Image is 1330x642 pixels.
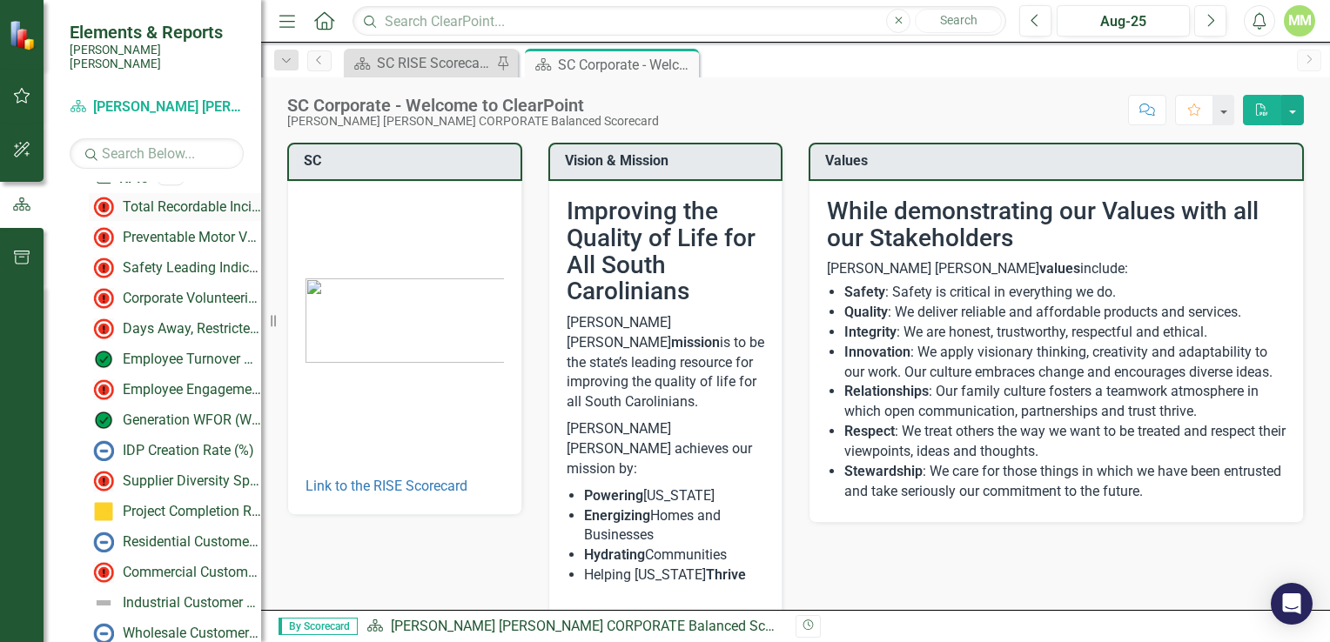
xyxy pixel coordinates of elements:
div: Commercial Customer Survey % Satisfaction​ [123,565,261,580]
div: Project Completion Rate - 10-Year Capital Construction Plan [123,504,261,519]
h2: While demonstrating our Values with all our Stakeholders [827,198,1286,252]
a: Industrial Customer Survey % Satisfaction​ [89,589,261,617]
li: : We deliver reliable and affordable products and services. [844,303,1286,323]
p: [PERSON_NAME] [PERSON_NAME] is to be the state’s leading resource for improving the quality of li... [567,313,765,416]
img: On Target [93,410,114,431]
div: Supplier Diversity Spend [123,473,261,489]
div: Days Away, Restricted, Transferred (DART) Rate [123,321,261,337]
img: Below MIN Target [93,288,114,309]
strong: mission [671,334,720,351]
a: Generation WFOR (Weighted Forced Outage Rate - Major Generating Units Cherokee, Cross, [PERSON_NA... [89,406,261,434]
p: [PERSON_NAME] [PERSON_NAME] achieves our mission by: [567,416,765,483]
strong: Respect [844,423,895,439]
img: Caution [93,501,114,522]
strong: Relationships [844,383,929,399]
div: Preventable Motor Vehicle Accident (PMVA) Rate* [123,230,261,245]
a: Preventable Motor Vehicle Accident (PMVA) Rate* [89,224,261,251]
a: Employee Engagement - %Employee Participation in Gallup Survey​ [89,376,261,404]
img: No Information [93,440,114,461]
a: SC RISE Scorecard - Welcome to ClearPoint [348,52,492,74]
img: Not Meeting Target [93,379,114,400]
strong: Thrive [706,566,746,583]
div: SC Corporate - Welcome to ClearPoint [558,54,695,76]
span: Elements & Reports [70,22,244,43]
img: ClearPoint Strategy [9,20,39,50]
div: 29 [157,171,185,186]
img: Not Meeting Target [93,318,114,339]
button: MM [1284,5,1315,37]
h3: Values [825,153,1293,169]
p: [PERSON_NAME] [PERSON_NAME] include: [827,259,1286,279]
strong: Powering [584,487,643,504]
a: Link to the RISE Scorecard [306,478,467,494]
div: SC RISE Scorecard - Welcome to ClearPoint [377,52,492,74]
strong: Innovation [844,344,910,360]
img: Above MAX Target [93,197,114,217]
span: Search [940,13,977,27]
div: SC Corporate - Welcome to ClearPoint [287,96,659,115]
strong: values [1039,260,1080,277]
div: Employee Engagement - %Employee Participation in Gallup Survey​ [123,382,261,398]
a: Project Completion Rate - 10-Year Capital Construction Plan [89,498,261,525]
img: Not Meeting Target [93,562,114,583]
strong: Safety [844,284,885,300]
a: Corporate Volunteerism Rate [89,284,261,312]
div: » [366,617,783,637]
div: [PERSON_NAME] [PERSON_NAME] CORPORATE Balanced Scorecard [287,115,659,128]
div: Total Recordable Incident Rate (TRIR) [123,199,261,215]
img: On Target [93,349,114,370]
input: Search ClearPoint... [353,6,1006,37]
img: Not Meeting Target [93,227,114,248]
a: Employee Turnover Rate​ [89,345,261,373]
strong: Hydrating [584,546,645,563]
img: Below MIN Target [93,471,114,492]
a: Total Recordable Incident Rate (TRIR) [89,193,261,221]
span: By Scorecard [279,618,358,635]
li: : We care for those things in which we have been entrusted and take seriously our commitment to t... [844,462,1286,502]
li: : Our family culture fosters a teamwork atmosphere in which open communication, partnerships and ... [844,382,1286,422]
strong: Integrity [844,324,897,340]
a: [PERSON_NAME] [PERSON_NAME] CORPORATE Balanced Scorecard [391,618,811,634]
small: [PERSON_NAME] [PERSON_NAME] [70,43,244,71]
a: Safety Leading Indicator Reports (LIRs) [89,254,261,282]
a: Commercial Customer Survey % Satisfaction​ [89,558,261,586]
strong: Quality [844,304,888,320]
li: [US_STATE] [584,486,765,506]
img: Not Meeting Target [93,257,114,278]
div: Open Intercom Messenger [1271,583,1313,625]
h3: SC [304,153,512,169]
img: No Information [93,532,114,552]
button: Search [915,9,1002,33]
div: Safety Leading Indicator Reports (LIRs) [123,260,261,276]
h2: Improving the Quality of Life for All South Carolinians [567,198,765,305]
li: Helping [US_STATE] [584,565,765,585]
strong: Energizing [584,507,650,524]
div: Wholesale Customer Survey % Satisfaction​ [123,625,261,641]
a: Days Away, Restricted, Transferred (DART) Rate [89,315,261,343]
a: Residential Customer Survey % Satisfaction​ [89,528,261,556]
div: Industrial Customer Survey % Satisfaction​ [123,595,261,611]
li: : We treat others the way we want to be treated and respect their viewpoints, ideas and thoughts. [844,422,1286,462]
div: IDP Creation Rate (%) [123,443,254,458]
li: Homes and Businesses [584,506,765,546]
li: : We are honest, trustworthy, respectful and ethical. [844,323,1286,343]
input: Search Below... [70,138,244,169]
li: : Safety is critical in everything we do. [844,283,1286,303]
h3: Vision & Mission [565,153,773,169]
div: Aug-25 [1063,11,1184,32]
li: Communities [584,545,765,565]
strong: Stewardship [844,463,923,479]
div: Employee Turnover Rate​ [123,351,261,367]
div: Corporate Volunteerism Rate [123,291,261,306]
a: IDP Creation Rate (%) [89,437,254,465]
a: [PERSON_NAME] [PERSON_NAME] CORPORATE Balanced Scorecard [70,97,244,117]
div: Residential Customer Survey % Satisfaction​ [123,534,261,550]
img: Not Defined [93,592,114,613]
button: Aug-25 [1057,5,1190,37]
li: : We apply visionary thinking, creativity and adaptability to our work. Our culture embraces chan... [844,343,1286,383]
a: Supplier Diversity Spend [89,467,261,495]
div: Generation WFOR (Weighted Forced Outage Rate - Major Generating Units Cherokee, Cross, [PERSON_NA... [123,412,261,428]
